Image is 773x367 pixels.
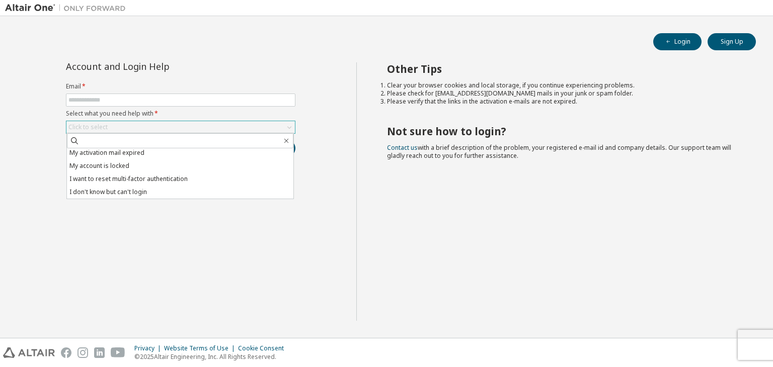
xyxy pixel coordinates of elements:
[61,347,71,358] img: facebook.svg
[708,33,756,50] button: Sign Up
[387,89,738,98] li: Please check for [EMAIL_ADDRESS][DOMAIN_NAME] mails in your junk or spam folder.
[66,110,295,118] label: Select what you need help with
[387,143,731,160] span: with a brief description of the problem, your registered e-mail id and company details. Our suppo...
[3,347,55,358] img: altair_logo.svg
[134,344,164,352] div: Privacy
[94,347,105,358] img: linkedin.svg
[78,347,88,358] img: instagram.svg
[134,352,290,361] p: © 2025 Altair Engineering, Inc. All Rights Reserved.
[387,81,738,89] li: Clear your browser cookies and local storage, if you continue experiencing problems.
[66,82,295,90] label: Email
[387,62,738,75] h2: Other Tips
[387,143,418,152] a: Contact us
[67,146,293,159] li: My activation mail expired
[387,98,738,106] li: Please verify that the links in the activation e-mails are not expired.
[66,121,295,133] div: Click to select
[164,344,238,352] div: Website Terms of Use
[387,125,738,138] h2: Not sure how to login?
[66,62,250,70] div: Account and Login Help
[238,344,290,352] div: Cookie Consent
[68,123,108,131] div: Click to select
[111,347,125,358] img: youtube.svg
[653,33,702,50] button: Login
[5,3,131,13] img: Altair One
